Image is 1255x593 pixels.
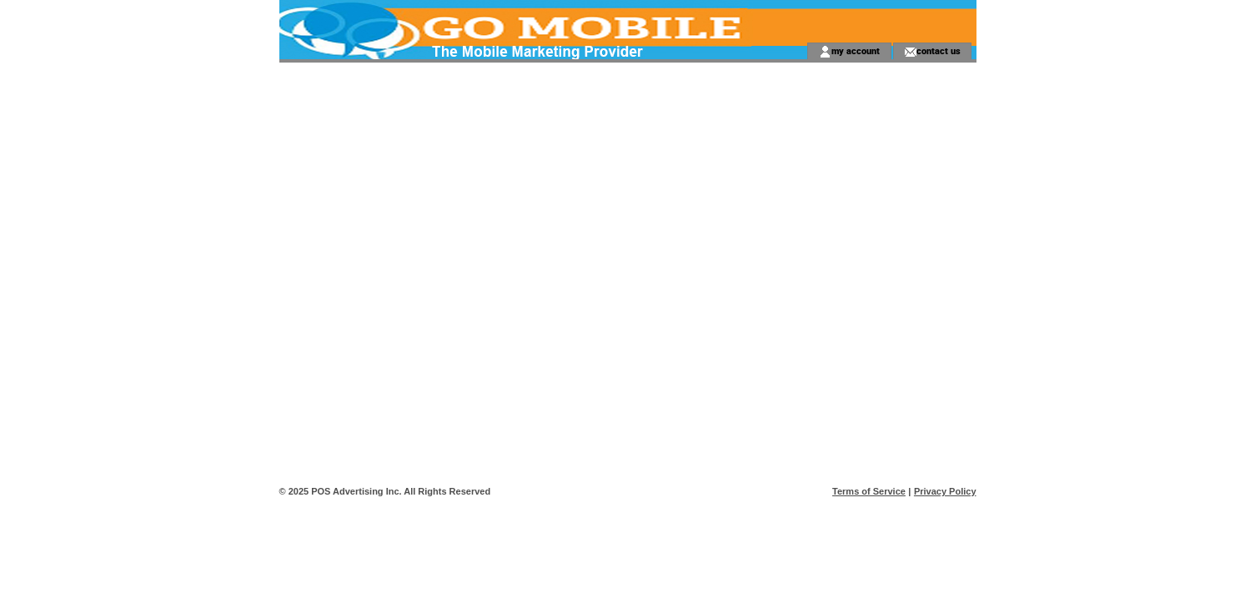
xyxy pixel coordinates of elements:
span: | [908,486,911,496]
a: Privacy Policy [914,486,976,496]
a: contact us [916,45,961,56]
img: contact_us_icon.gif;jsessionid=A3D55B178C020B477E65689A56B7DEE7 [904,45,916,58]
a: Terms of Service [832,486,906,496]
span: © 2025 POS Advertising Inc. All Rights Reserved [279,486,491,496]
a: my account [831,45,880,56]
img: account_icon.gif;jsessionid=A3D55B178C020B477E65689A56B7DEE7 [819,45,831,58]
